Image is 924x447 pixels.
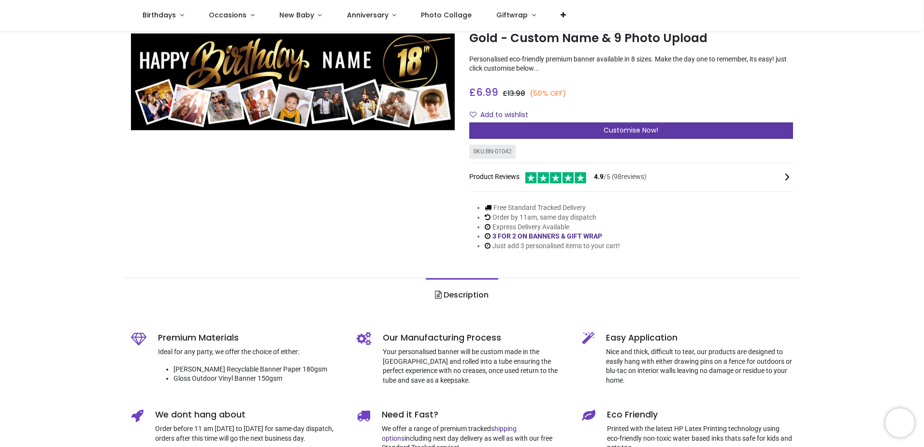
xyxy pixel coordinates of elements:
[594,173,604,180] span: 4.9
[530,89,566,99] small: (50% OFF)
[485,203,620,213] li: Free Standard Tracked Delivery
[503,89,525,98] span: £
[469,145,516,159] div: SKU: BN-01042
[594,172,647,182] span: /5 ( 98 reviews)
[469,85,498,99] span: £
[382,409,568,421] h5: Need it Fast?
[485,241,620,251] li: Just add 3 personalised items to your cart!
[383,332,568,344] h5: Our Manufacturing Process
[485,213,620,223] li: Order by 11am, same day dispatch
[173,374,342,384] li: Gloss Outdoor Vinyl Banner 150gsm
[158,332,342,344] h5: Premium Materials
[155,424,342,443] p: Order before 11 am [DATE] to [DATE] for same-day dispatch, orders after this time will go the nex...
[507,89,525,98] span: 13.98
[469,171,793,184] div: Product Reviews
[607,409,793,421] h5: Eco Friendly
[173,365,342,374] li: [PERSON_NAME] Recyclable Banner Paper 180gsm
[606,347,793,385] p: Nice and thick, difficult to tear, our products are designed to easily hang with either drawing p...
[383,347,568,385] p: Your personalised banner will be custom made in the [GEOGRAPHIC_DATA] and rolled into a tube ensu...
[469,107,536,123] button: Add to wishlistAdd to wishlist
[604,125,658,135] span: Customise Now!
[885,408,914,437] iframe: Brevo live chat
[606,332,793,344] h5: Easy Application
[158,347,342,357] p: Ideal for any party, we offer the choice of either:
[279,10,314,20] span: New Baby
[469,55,793,74] p: Personalised eco-friendly premium banner available in 8 sizes. Make the day one to remember, its ...
[209,10,246,20] span: Occasions
[382,425,517,442] a: shipping options
[470,111,476,118] i: Add to wishlist
[426,278,498,312] a: Description
[496,10,528,20] span: Giftwrap
[485,223,620,232] li: Express Delivery Available
[131,33,455,131] img: Personalised Happy 18th Birthday Banner - Black & Gold - Custom Name & 9 Photo Upload
[492,232,602,240] a: 3 FOR 2 ON BANNERS & GIFT WRAP
[421,10,472,20] span: Photo Collage
[155,409,342,421] h5: We dont hang about
[347,10,389,20] span: Anniversary
[476,85,498,99] span: 6.99
[143,10,176,20] span: Birthdays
